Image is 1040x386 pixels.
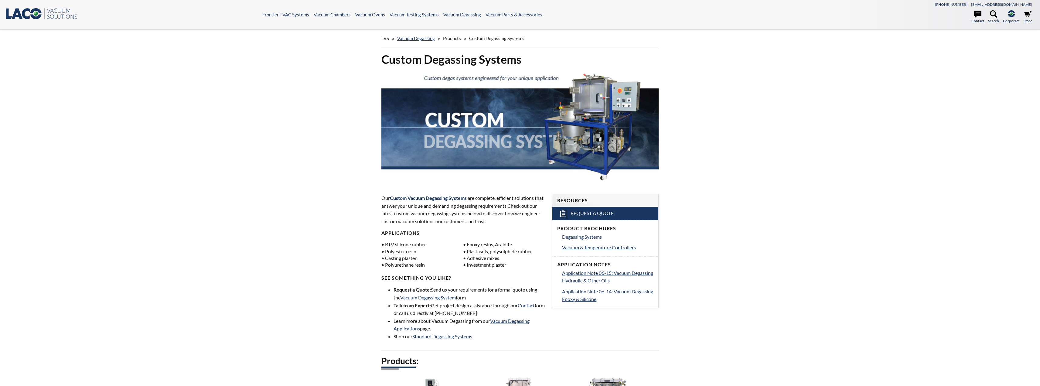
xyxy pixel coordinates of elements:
strong: Talk to an Expert: [394,302,431,308]
li: Get project design assistance through our form or call us directly at [PHONE_NUMBER] [394,302,545,317]
a: Vacuum Degassing System [400,295,456,300]
a: Application Note 06-15: Vacuum Degassing Hydraulic & Other Oils [562,269,653,285]
a: Degassing Systems [562,233,653,241]
div: » » » [381,30,659,47]
h2: Products: [381,355,659,367]
img: Header showing degassing system [381,72,659,183]
a: Standard Degassing Systems [412,333,472,339]
span: Vacuum & Temperature Controllers [562,244,636,250]
a: Frontier TVAC Systems [262,12,309,17]
h4: Resources [557,197,653,204]
h4: Application Notes [557,261,653,268]
a: Search [988,10,999,24]
a: Store [1024,10,1032,24]
p: Our are complete, efficient solutions that answer your unique and demanding degassing requirements. [381,194,545,225]
a: Vacuum Chambers [314,12,351,17]
h1: Custom Degassing Systems [381,52,659,67]
a: Request a Quote [552,207,658,220]
a: Vacuum Degassing [443,12,481,17]
a: Contact [971,10,984,24]
h4: Applications [381,230,545,236]
strong: SEE SOMETHING YOU LIKE? [381,275,451,281]
span: Products [443,36,461,41]
span: Check out our latest custom vacuum degassing systems below to discover how we engineer custom vac... [381,203,540,224]
span: Degassing Systems [562,234,602,240]
a: Vacuum Ovens [355,12,385,17]
li: Send us your requirements for a formal quote using the form [394,286,545,301]
span: Corporate [1003,18,1020,24]
a: Application Note 06-14: Vacuum Degassing Epoxy & Silicone [562,288,653,303]
a: [PHONE_NUMBER] [935,2,967,7]
a: Contact [518,302,535,308]
span: LVS [381,36,389,41]
a: Vacuum Testing Systems [390,12,439,17]
li: Learn more about Vacuum Degassing from our page. [394,317,545,333]
span: Custom Degassing Systems [469,36,524,41]
a: [EMAIL_ADDRESS][DOMAIN_NAME] [971,2,1032,7]
span: Request a Quote [571,210,614,217]
li: Shop our [394,333,545,340]
div: • Epoxy resins, Araldite • Plastasols, polysulphide rubber • Adhesive mixes • Investment plaster [463,241,545,268]
a: Vacuum & Temperature Controllers [562,244,653,251]
span: Application Note 06-14: Vacuum Degassing Epoxy & Silicone [562,289,653,302]
strong: Request a Quote: [394,287,431,292]
a: Vacuum Degassing [397,36,435,41]
div: • RTV silicone rubber • Polyester resin • Casting plaster • Polyurethane resin [381,241,463,268]
a: Vacuum Parts & Accessories [486,12,542,17]
h4: Product Brochures [557,225,653,232]
strong: Custom Vacuum Degassing Systems [390,195,467,201]
span: Application Note 06-15: Vacuum Degassing Hydraulic & Other Oils [562,270,653,284]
